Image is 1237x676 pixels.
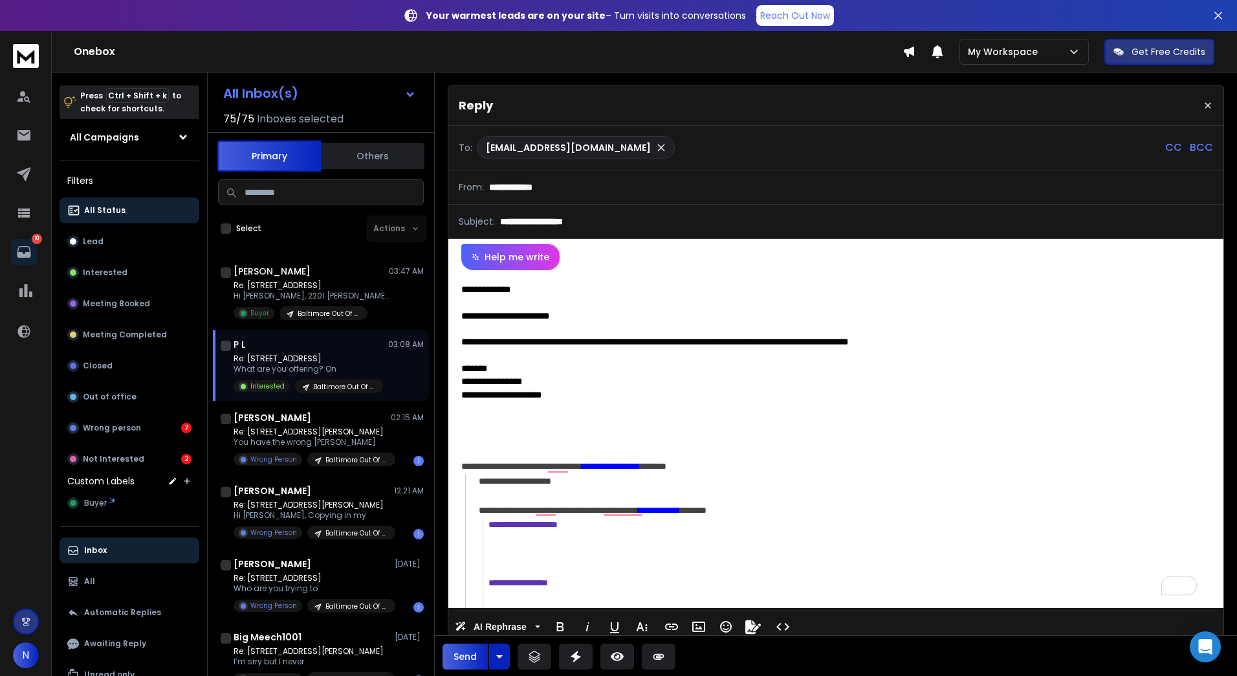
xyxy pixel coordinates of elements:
[83,361,113,371] p: Closed
[325,528,388,538] p: Baltimore Out Of State Home Owners
[217,141,321,172] button: Primary
[486,141,651,154] p: [EMAIL_ADDRESS][DOMAIN_NAME]
[13,642,39,668] button: N
[250,601,297,611] p: Wrong Person
[84,205,126,216] p: All Status
[234,280,389,291] p: Re: [STREET_ADDRESS]
[74,44,903,60] h1: Onebox
[234,484,311,497] h1: [PERSON_NAME]
[659,614,684,640] button: Insert Link (Ctrl+K)
[575,614,600,640] button: Italic (Ctrl+I)
[1190,140,1213,155] p: BCC
[234,291,389,301] p: Hi [PERSON_NAME], 2201 [PERSON_NAME] has
[223,111,254,127] span: 75 / 75
[459,215,495,228] p: Subject:
[234,646,389,657] p: Re: [STREET_ADDRESS][PERSON_NAME]
[181,423,192,433] div: 7
[84,638,146,649] p: Awaiting Reply
[1165,140,1182,155] p: CC
[84,545,107,556] p: Inbox
[60,569,199,594] button: All
[471,622,529,633] span: AI Rephrase
[234,411,311,424] h1: [PERSON_NAME]
[83,454,144,464] p: Not Interested
[443,644,488,670] button: Send
[32,234,42,244] p: 10
[452,614,543,640] button: AI Rephrase
[106,88,169,103] span: Ctrl + Shift + k
[234,338,245,351] h1: P L
[60,600,199,625] button: Automatic Replies
[234,657,389,667] p: I’m srry but I never
[84,498,107,508] span: Buyer
[714,614,738,640] button: Emoticons
[234,354,383,364] p: Re: [STREET_ADDRESS]
[234,558,311,570] h1: [PERSON_NAME]
[60,446,199,472] button: Not Interested2
[968,45,1043,58] p: My Workspace
[11,239,37,265] a: 10
[413,529,424,539] div: 1
[413,456,424,466] div: 1
[1190,631,1221,662] div: Open Intercom Messenger
[234,265,311,278] h1: [PERSON_NAME]
[426,9,606,22] strong: Your warmest leads are on your site
[60,322,199,348] button: Meeting Completed
[234,631,301,644] h1: Big Meech1001
[234,427,389,437] p: Re: [STREET_ADDRESS][PERSON_NAME]
[60,490,199,516] button: Buyer
[629,614,654,640] button: More Text
[250,308,269,318] p: Buyer
[426,9,746,22] p: – Turn visits into conversations
[686,614,711,640] button: Insert Image (Ctrl+P)
[60,229,199,254] button: Lead
[313,382,375,392] p: Baltimore Out Of State Home Owners
[548,614,573,640] button: Bold (Ctrl+B)
[60,124,199,150] button: All Campaigns
[83,330,167,340] p: Meeting Completed
[448,270,1223,608] div: To enrich screen reader interactions, please activate Accessibility in Grammarly extension settings
[741,614,765,640] button: Signature
[234,510,389,521] p: Hi [PERSON_NAME], Copying in my
[760,9,830,22] p: Reach Out Now
[60,260,199,286] button: Interested
[395,632,424,642] p: [DATE]
[70,131,139,144] h1: All Campaigns
[60,631,199,657] button: Awaiting Reply
[236,223,261,234] label: Select
[1104,39,1214,65] button: Get Free Credits
[83,299,150,309] p: Meeting Booked
[223,87,298,100] h1: All Inbox(s)
[459,181,484,194] p: From:
[1132,45,1205,58] p: Get Free Credits
[83,267,127,278] p: Interested
[394,486,424,496] p: 12:21 AM
[67,475,135,488] h3: Custom Labels
[83,236,104,247] p: Lead
[60,384,199,410] button: Out of office
[325,602,388,611] p: Baltimore Out Of State Home Owners
[83,423,141,433] p: Wrong person
[257,111,344,127] h3: Inboxes selected
[756,5,834,26] a: Reach Out Now
[60,172,199,190] h3: Filters
[250,455,297,464] p: Wrong Person
[250,381,285,391] p: Interested
[83,392,137,402] p: Out of office
[325,455,388,465] p: Baltimore Out Of State Home Owners
[234,500,389,510] p: Re: [STREET_ADDRESS][PERSON_NAME]
[389,266,424,276] p: 03:47 AM
[602,614,627,640] button: Underline (Ctrl+U)
[60,353,199,379] button: Closed
[234,437,389,447] p: You have the wrong [PERSON_NAME]
[84,576,95,587] p: All
[60,197,199,223] button: All Status
[298,309,360,319] p: Baltimore Out Of State Home Owners
[395,559,424,569] p: [DATE]
[60,415,199,441] button: Wrong person7
[60,537,199,563] button: Inbox
[60,291,199,317] button: Meeting Booked
[234,583,389,594] p: Who are you trying to
[771,614,795,640] button: Code View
